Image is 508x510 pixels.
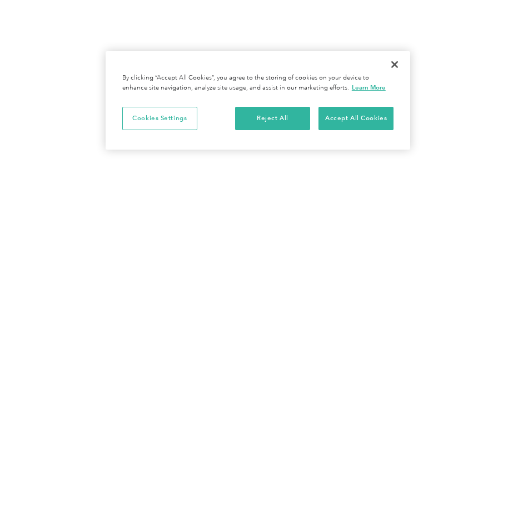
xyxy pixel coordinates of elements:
div: Cookie banner [106,51,410,150]
a: More information about your privacy, opens in a new tab [352,83,386,91]
div: Privacy [106,51,410,150]
button: Reject All [235,107,310,130]
button: Close [382,52,407,77]
div: By clicking “Accept All Cookies”, you agree to the storing of cookies on your device to enhance s... [122,73,394,93]
button: Cookies Settings [122,107,197,130]
button: Accept All Cookies [318,107,394,130]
